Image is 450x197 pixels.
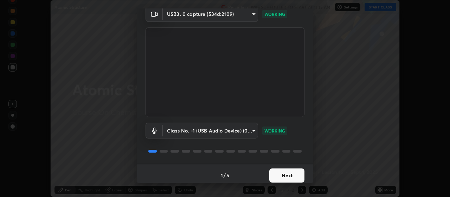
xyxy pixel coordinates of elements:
[264,11,285,17] p: WORKING
[269,168,304,183] button: Next
[264,128,285,134] p: WORKING
[163,6,258,22] div: USB3. 0 capture (534d:2109)
[226,172,229,179] h4: 5
[221,172,223,179] h4: 1
[224,172,226,179] h4: /
[163,123,258,138] div: USB3. 0 capture (534d:2109)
